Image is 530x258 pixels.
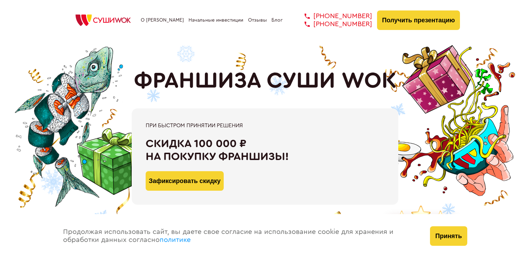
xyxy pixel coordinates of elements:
button: Принять [430,226,467,246]
a: О [PERSON_NAME] [141,17,184,23]
div: При быстром принятии решения [146,122,384,129]
img: СУШИWOK [70,13,136,28]
h1: ФРАНШИЗА СУШИ WOK [134,68,397,94]
a: Блог [271,17,283,23]
button: Зафиксировать скидку [146,171,224,191]
a: политике [160,236,191,243]
div: Скидка 100 000 ₽ на покупку франшизы! [146,137,384,163]
a: [PHONE_NUMBER] [294,20,372,28]
a: Начальные инвестиции [189,17,243,23]
button: Получить презентацию [377,10,460,30]
div: Продолжая использовать сайт, вы даете свое согласие на использование cookie для хранения и обрабо... [56,214,423,258]
a: [PHONE_NUMBER] [294,12,372,20]
a: Отзывы [248,17,267,23]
